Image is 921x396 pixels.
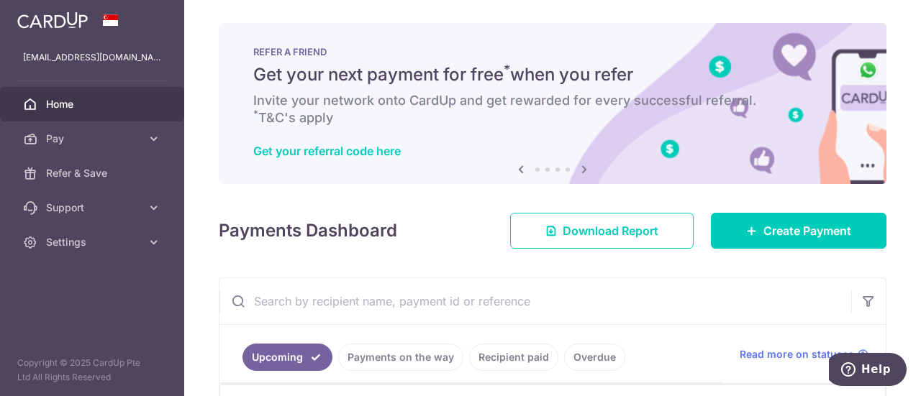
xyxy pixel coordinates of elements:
[242,344,332,371] a: Upcoming
[17,11,88,29] img: CardUp
[564,344,625,371] a: Overdue
[23,50,161,65] p: [EMAIL_ADDRESS][DOMAIN_NAME]
[563,222,658,239] span: Download Report
[510,213,694,249] a: Download Report
[46,97,141,111] span: Home
[829,353,907,389] iframe: Opens a widget where you can find more information
[219,278,851,324] input: Search by recipient name, payment id or reference
[711,213,886,249] a: Create Payment
[46,166,141,180] span: Refer & Save
[338,344,463,371] a: Payments on the way
[253,92,852,126] h6: Invite your network onto CardUp and get rewarded for every successful referral. T&C's apply
[219,23,886,184] img: RAF banner
[740,347,868,362] a: Read more on statuses
[740,347,854,362] span: Read more on statuses
[253,144,401,158] a: Get your referral code here
[253,46,852,57] p: REFER A FRIEND
[763,222,851,239] span: Create Payment
[46,235,141,249] span: Settings
[253,63,852,86] h5: Get your next payment for free when you refer
[219,218,397,244] h4: Payments Dashboard
[469,344,558,371] a: Recipient paid
[46,201,141,215] span: Support
[46,132,141,146] span: Pay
